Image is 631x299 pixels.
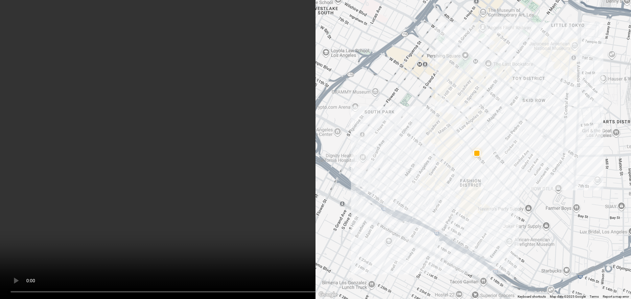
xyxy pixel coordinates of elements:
[590,295,599,298] a: Terms (opens in new tab)
[550,295,586,298] span: Map data ©2025 Google
[317,290,339,299] a: Open this area in Google Maps (opens a new window)
[518,294,546,299] button: Keyboard shortcuts
[317,290,339,299] img: Google
[603,295,629,298] a: Report a map error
